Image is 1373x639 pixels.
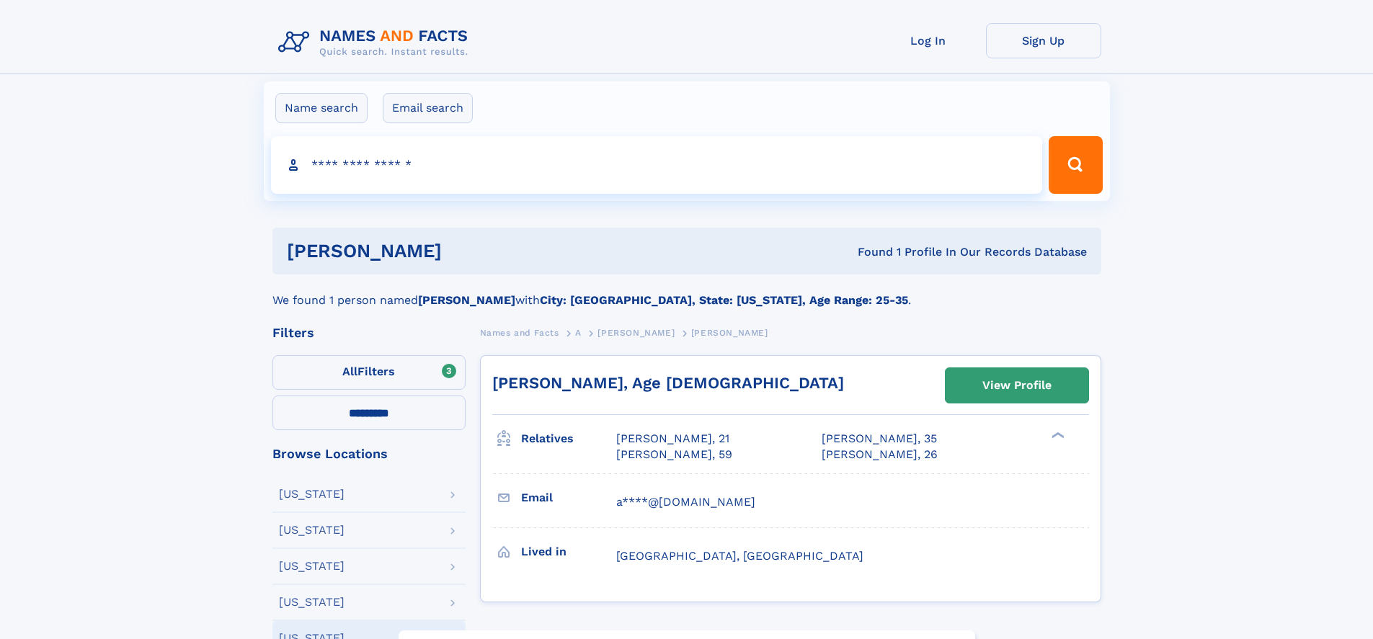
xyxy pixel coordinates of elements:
[287,242,650,260] h1: [PERSON_NAME]
[1048,431,1065,440] div: ❯
[691,328,768,338] span: [PERSON_NAME]
[275,93,368,123] label: Name search
[871,23,986,58] a: Log In
[616,549,863,563] span: [GEOGRAPHIC_DATA], [GEOGRAPHIC_DATA]
[597,328,675,338] span: [PERSON_NAME]
[383,93,473,123] label: Email search
[272,447,466,460] div: Browse Locations
[492,374,844,392] a: [PERSON_NAME], Age [DEMOGRAPHIC_DATA]
[272,355,466,390] label: Filters
[575,328,582,338] span: A
[540,293,908,307] b: City: [GEOGRAPHIC_DATA], State: [US_STATE], Age Range: 25-35
[272,23,480,62] img: Logo Names and Facts
[279,524,345,536] div: [US_STATE]
[521,426,616,451] h3: Relatives
[272,274,1101,309] div: We found 1 person named with .
[342,365,357,378] span: All
[946,368,1088,403] a: View Profile
[279,596,345,608] div: [US_STATE]
[822,431,937,447] a: [PERSON_NAME], 35
[1049,136,1102,194] button: Search Button
[575,323,582,341] a: A
[982,369,1052,402] div: View Profile
[597,323,675,341] a: [PERSON_NAME]
[272,326,466,339] div: Filters
[279,488,345,500] div: [US_STATE]
[521,540,616,564] h3: Lived in
[822,447,938,463] a: [PERSON_NAME], 26
[649,244,1087,260] div: Found 1 Profile In Our Records Database
[521,486,616,510] h3: Email
[480,323,559,341] a: Names and Facts
[418,293,515,307] b: [PERSON_NAME]
[279,560,345,572] div: [US_STATE]
[986,23,1101,58] a: Sign Up
[616,447,732,463] a: [PERSON_NAME], 59
[616,431,729,447] a: [PERSON_NAME], 21
[271,136,1043,194] input: search input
